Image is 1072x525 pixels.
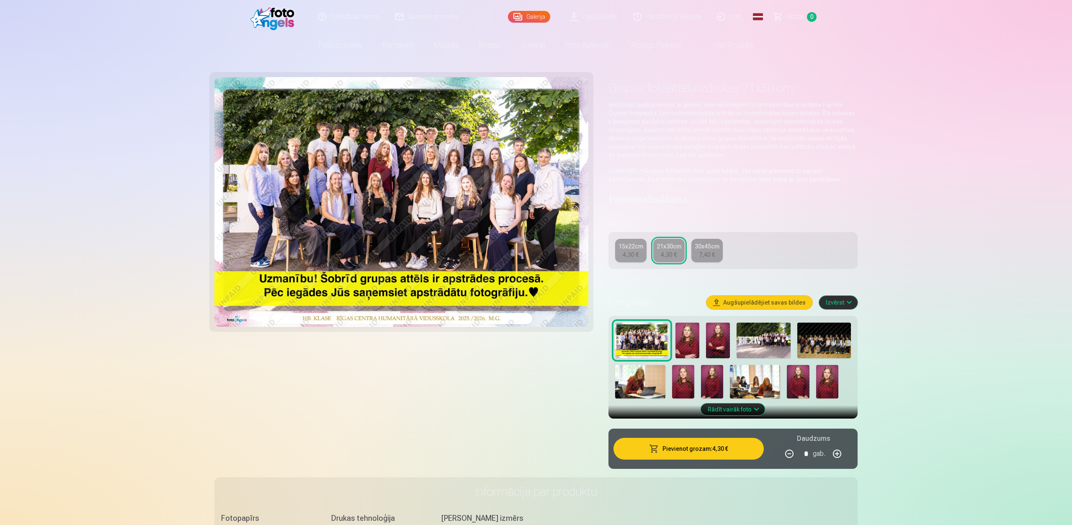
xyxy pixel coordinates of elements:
h3: Informācija par produktu [221,484,851,499]
button: Pievienot grozam:4,30 € [613,438,764,460]
div: 7,40 € [699,251,715,259]
div: 21x30cm [657,242,681,251]
h5: Fotogrāfijas [608,297,700,308]
strong: Grupas fotoattēls tiek apstrādāts. Jūs varat pievienot to savam pasūtījumam. Kad bilde tiks apstr... [608,168,842,183]
a: Suvenīri [511,34,555,57]
h5: Izmērs [608,217,858,229]
h5: Daudzums [797,434,830,444]
button: Izvērst [819,296,858,309]
a: 15x22cm4,30 € [615,239,647,262]
a: Foto izdrukas [309,34,372,57]
button: Augšupielādējiet savas bildes [706,296,812,309]
div: Drukas tehnoloģija [331,512,425,524]
a: Krūzes [469,34,511,57]
div: [PERSON_NAME] izmērs [441,512,535,524]
a: 21x30cm4,30 € [653,239,685,262]
h1: Grupas fotoattēlu izdrukas 21x30 cm [608,80,858,96]
span: 0 [807,12,817,22]
div: 4,30 € [661,251,677,259]
a: Foto kalendāri [555,34,621,57]
div: 4,30 € [623,251,639,259]
a: Magnēti [424,34,469,57]
h4: Personalizēšana [608,194,858,207]
div: gab. [813,444,825,464]
span: Grozs [786,12,804,22]
a: Galerija [508,11,550,23]
a: Visi produkti [691,34,763,57]
p: Iemūžiniet īpašus mirkļus ar ģimeni, klasi vai kolēģiem uz profesionālas kvalitātes Fuji Film Cry... [608,101,858,159]
a: Komplekti [372,34,424,57]
div: 30x45cm [695,242,719,251]
a: 30x45cm7,40 € [691,239,723,262]
em: UZMANĪBU ! [608,168,641,174]
div: 15x22cm [618,242,643,251]
a: Atslēgu piekariņi [621,34,691,57]
div: Fotopapīrs [221,512,314,524]
img: /fa1 [250,3,299,30]
button: Rādīt vairāk foto [701,403,765,415]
